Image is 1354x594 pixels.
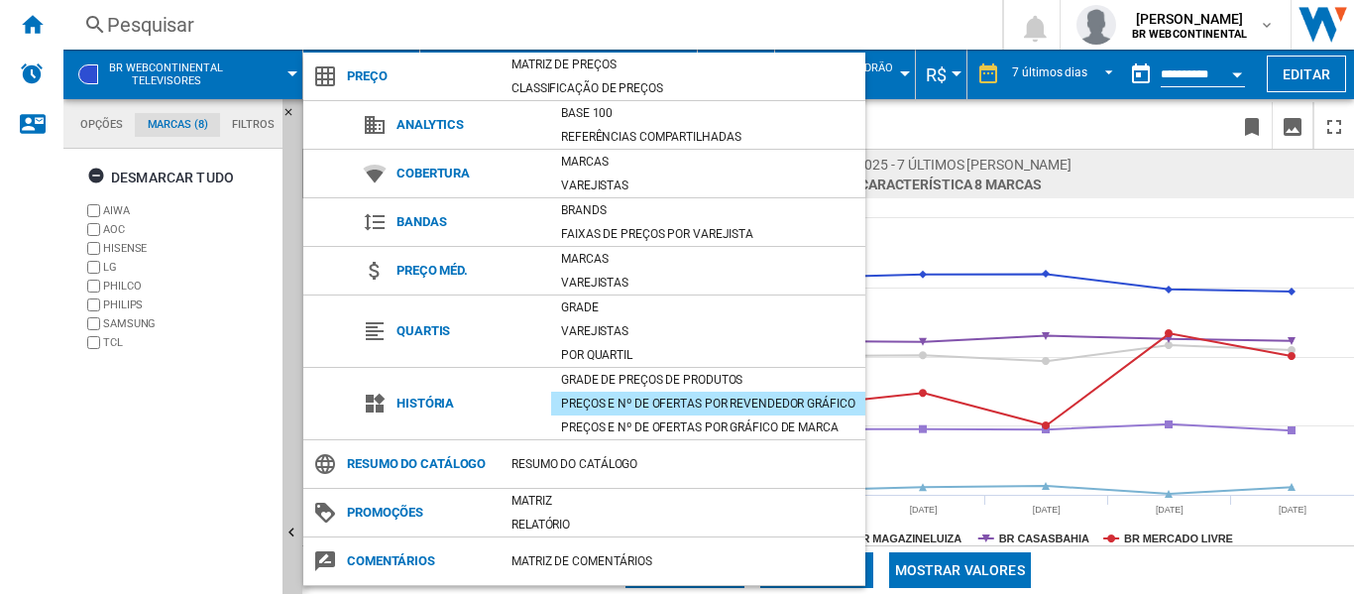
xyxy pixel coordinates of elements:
div: Varejistas [551,273,865,293]
div: Varejistas [551,321,865,341]
div: Matriz [502,491,865,511]
span: Promoções [337,499,502,527]
span: Preço méd. [387,257,551,285]
div: Resumo do catálogo [502,454,865,474]
div: Classificação de preços [502,78,865,98]
div: Relatório [502,515,865,535]
div: Varejistas [551,176,865,195]
div: Marcas [551,152,865,172]
div: Matriz de preços [502,55,865,74]
div: Marcas [551,249,865,269]
div: Por quartil [551,345,865,365]
span: Preço [337,62,502,90]
span: Quartis [387,317,551,345]
span: Bandas [387,208,551,236]
div: Matriz de comentários [502,551,865,571]
div: Base 100 [551,103,865,123]
div: Referências compartilhadas [551,127,865,147]
div: Preços e Nº de ofertas por gráfico de marca [551,417,865,437]
div: Grade de preços de produtos [551,370,865,390]
span: História [387,390,551,417]
div: Brands [551,200,865,220]
div: Faixas de preços por varejista [551,224,865,244]
div: Grade [551,297,865,317]
div: Preços e Nº de ofertas por revendedor gráfico [551,394,865,414]
span: Cobertura [387,160,551,187]
span: Analytics [387,111,551,139]
span: Comentários [337,547,502,575]
span: Resumo do catálogo [337,450,502,478]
